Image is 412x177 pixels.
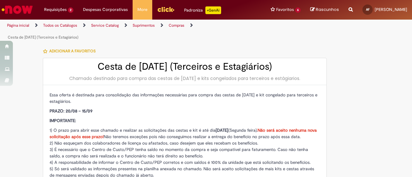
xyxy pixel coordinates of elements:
[50,128,317,139] span: 1) O prazo para abrir esse chamado e realizar as solicitações das cestas e kit é até dia (Segunda...
[68,7,73,13] span: 2
[43,44,99,58] button: Adicionar a Favoritos
[366,7,370,12] span: AF
[91,23,119,28] a: Service Catalog
[50,140,258,146] span: 2) Não esqueçam dos colaboradores de licença ou afastados, caso desejem que eles recebam os benef...
[310,7,339,13] a: Rascunhos
[133,23,155,28] a: Suprimentos
[295,7,301,13] span: 6
[375,7,407,12] span: [PERSON_NAME]
[49,49,96,54] span: Adicionar a Favoritos
[7,23,29,28] a: Página inicial
[50,92,317,104] span: Essa oferta é destinada para consolidação das informações necessárias para compra das cestas de [...
[216,128,228,133] strong: [DATE]
[137,6,147,13] span: More
[50,75,320,82] div: Chamado destinado para compra das cestas de [DATE] e kits congelados para terceiros e estágiarios.
[8,35,79,40] a: Cesta de [DATE] (Terceiros e Estagiários)
[276,6,294,13] span: Favoritos
[205,6,221,14] p: +GenAi
[50,118,76,123] span: IMPORTANTE:
[184,6,221,14] div: Padroniza
[50,147,308,159] span: 3) É necessário que o Centro de Custo/PEP tenha saldo no momento da compra e seja compatível para...
[1,3,34,16] img: ServiceNow
[43,23,77,28] a: Todos os Catálogos
[83,6,128,13] span: Despesas Corporativas
[44,6,67,13] span: Requisições
[50,160,311,165] span: 4) A responsabilidade de informar o Centro de Custo/PEP corretos e com saldos é 100% da unidade q...
[157,4,174,14] img: click_logo_yellow_360x200.png
[5,20,270,43] ul: Trilhas de página
[316,6,339,13] span: Rascunhos
[50,61,320,72] h2: Cesta de [DATE] (Terceiros e Estagiários)
[169,23,184,28] a: Compras
[50,108,92,114] span: PRAZO: 20/08 – 15/09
